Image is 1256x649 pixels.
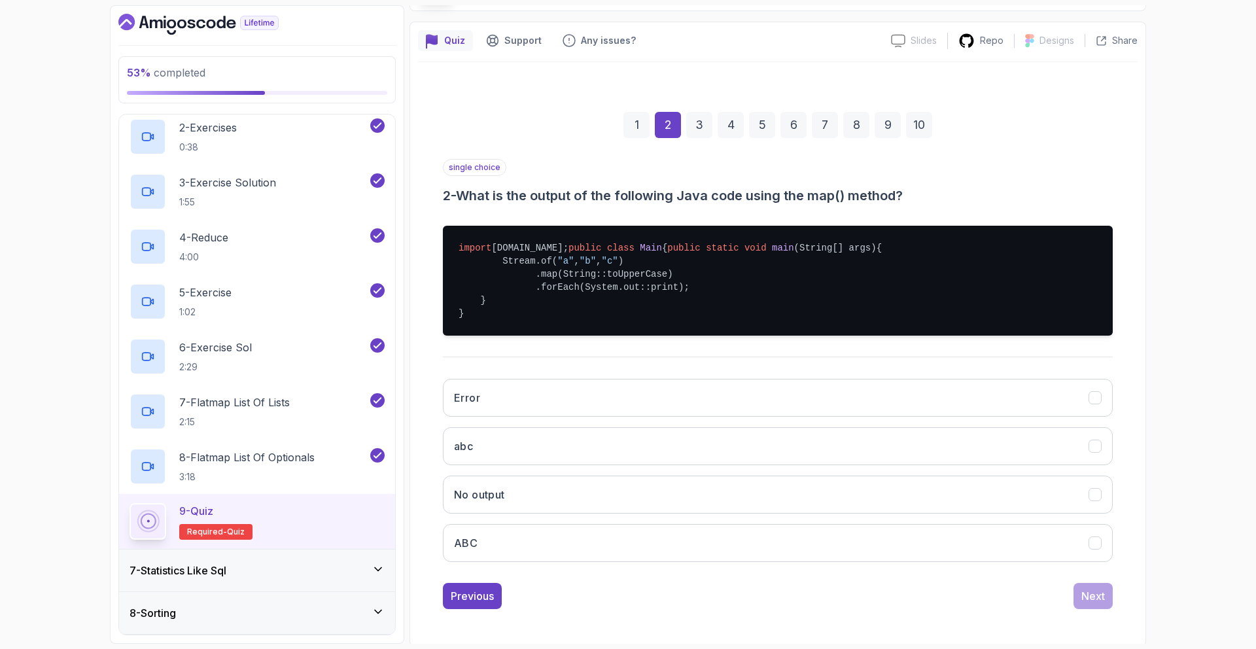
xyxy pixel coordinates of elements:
span: quiz [227,527,245,537]
button: Error [443,379,1113,417]
div: 8 [843,112,869,138]
p: Repo [980,34,1003,47]
h3: ABC [454,535,478,551]
span: completed [127,66,205,79]
button: 7-Statistics Like Sql [119,550,395,591]
span: class [607,243,635,253]
a: Dashboard [118,14,309,35]
button: quiz button [418,30,473,51]
div: 7 [812,112,838,138]
p: 1:02 [179,306,232,319]
p: single choice [443,159,506,176]
button: 8-Sorting [119,592,395,634]
p: 0:38 [179,141,237,154]
span: 53 % [127,66,151,79]
div: 10 [906,112,932,138]
div: 2 [655,112,681,138]
p: 3:18 [179,470,315,483]
p: Slides [911,34,937,47]
div: 3 [686,112,712,138]
p: Any issues? [581,34,636,47]
h3: 8 - Sorting [130,605,176,621]
p: 3 - Exercise Solution [179,175,276,190]
button: 9-QuizRequired-quiz [130,503,385,540]
div: Next [1081,588,1105,604]
p: 2 - Exercises [179,120,237,135]
h3: No output [454,487,505,502]
div: 6 [780,112,807,138]
span: Required- [187,527,227,537]
div: Previous [451,588,494,604]
button: No output [443,476,1113,514]
button: abc [443,427,1113,465]
h3: 2 - What is the output of the following Java code using the map() method? [443,186,1113,205]
button: 5-Exercise1:02 [130,283,385,320]
div: 4 [718,112,744,138]
span: void [744,243,767,253]
p: 9 - Quiz [179,503,213,519]
span: main [772,243,794,253]
button: 4-Reduce4:00 [130,228,385,265]
p: 4:00 [179,251,228,264]
p: 5 - Exercise [179,285,232,300]
span: "b" [580,256,596,266]
p: Designs [1039,34,1074,47]
h3: abc [454,438,473,454]
button: 3-Exercise Solution1:55 [130,173,385,210]
span: Main [640,243,662,253]
h3: Error [454,390,480,406]
p: 7 - Flatmap List Of Lists [179,395,290,410]
span: public [568,243,601,253]
p: Support [504,34,542,47]
button: ABC [443,524,1113,562]
p: Quiz [444,34,465,47]
div: 9 [875,112,901,138]
button: 6-Exercise Sol2:29 [130,338,385,375]
button: 7-Flatmap List Of Lists2:15 [130,393,385,430]
p: 6 - Exercise Sol [179,340,252,355]
h3: 7 - Statistics Like Sql [130,563,226,578]
pre: [DOMAIN_NAME]; { { Stream.of( , , ) .map(String::toUpperCase) .forEach(System.out::print); } } [443,226,1113,336]
p: 1:55 [179,196,276,209]
p: 2:29 [179,360,252,374]
button: 2-Exercises0:38 [130,118,385,155]
span: import [459,243,491,253]
p: 2:15 [179,415,290,429]
p: Share [1112,34,1138,47]
div: 1 [623,112,650,138]
span: (String[] args) [794,243,877,253]
span: "c" [601,256,618,266]
div: 5 [749,112,775,138]
button: 8-Flatmap List Of Optionals3:18 [130,448,385,485]
button: Support button [478,30,549,51]
span: public [667,243,700,253]
button: Next [1073,583,1113,609]
button: Feedback button [555,30,644,51]
span: "a" [557,256,574,266]
span: static [706,243,739,253]
button: Share [1085,34,1138,47]
p: 4 - Reduce [179,230,228,245]
p: 8 - Flatmap List Of Optionals [179,449,315,465]
a: Repo [948,33,1014,49]
button: Previous [443,583,502,609]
